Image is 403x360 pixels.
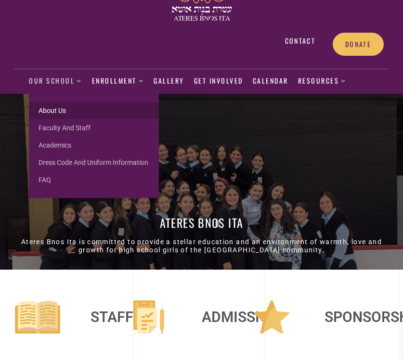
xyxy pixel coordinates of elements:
ul: Our School [29,92,159,198]
a: Calendar [253,70,288,92]
a: Dress Code and Uniform Information [29,154,159,171]
a: Our School [29,70,82,92]
a: Contact [275,33,325,49]
h3: Ateres Bnos Ita is committed to provide a stellar education and an environment of warmth, love an... [15,238,388,254]
a: Get Involved [194,70,243,92]
a: Donate [333,33,384,56]
a: Staff [91,309,133,325]
h1: Ateres Bnos Ita [15,217,388,228]
a: FAQ [29,171,159,188]
a: Faculty and Staff [29,119,159,137]
span: Contact [285,37,315,45]
a: Gallery [154,70,184,92]
a: Resources [298,70,347,92]
a: About us [29,102,159,119]
a: Academics [29,137,159,154]
span: Donate [345,40,371,49]
a: Admissions [202,309,288,325]
a: Enrollment [92,70,144,92]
